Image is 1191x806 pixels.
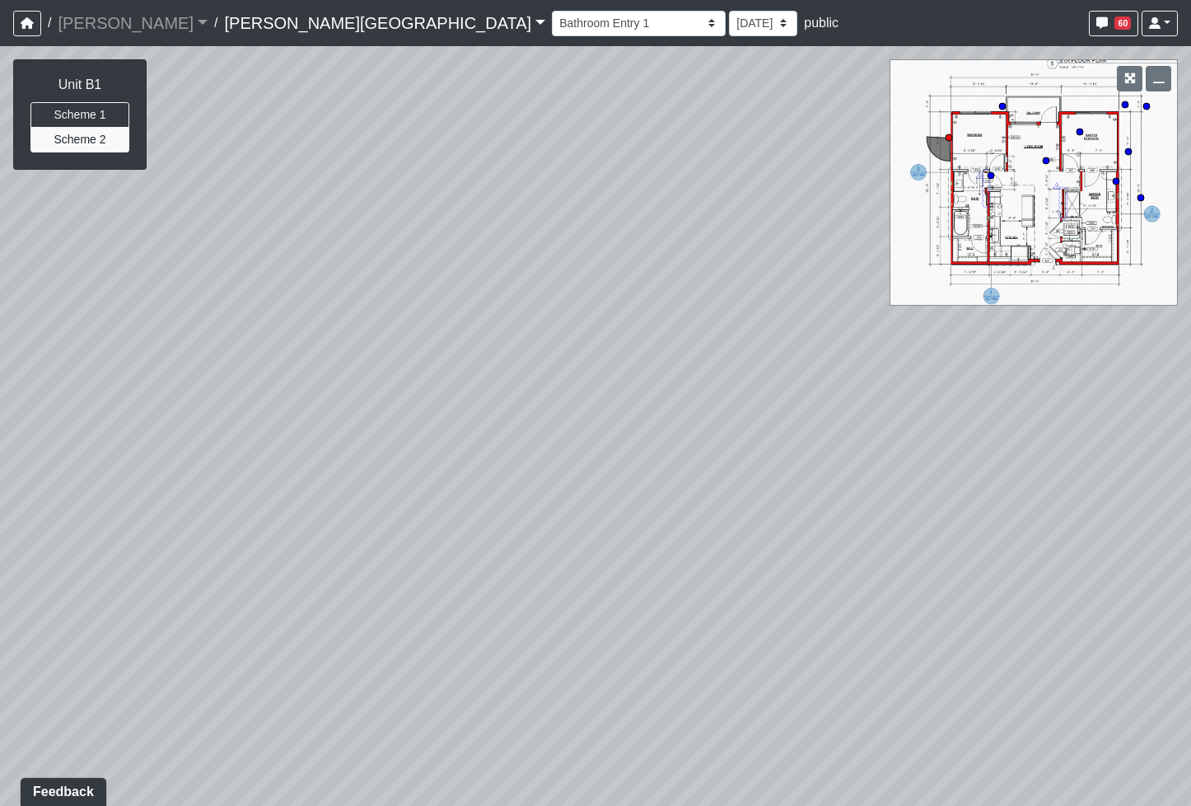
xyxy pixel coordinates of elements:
[12,773,110,806] iframe: Ybug feedback widget
[30,77,129,92] h6: Unit B1
[1089,11,1138,36] button: 60
[1114,16,1131,30] span: 60
[30,102,129,128] button: Scheme 1
[41,7,58,40] span: /
[804,16,838,30] span: public
[224,7,545,40] a: [PERSON_NAME][GEOGRAPHIC_DATA]
[30,127,129,152] button: Scheme 2
[58,7,208,40] a: [PERSON_NAME]
[208,7,224,40] span: /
